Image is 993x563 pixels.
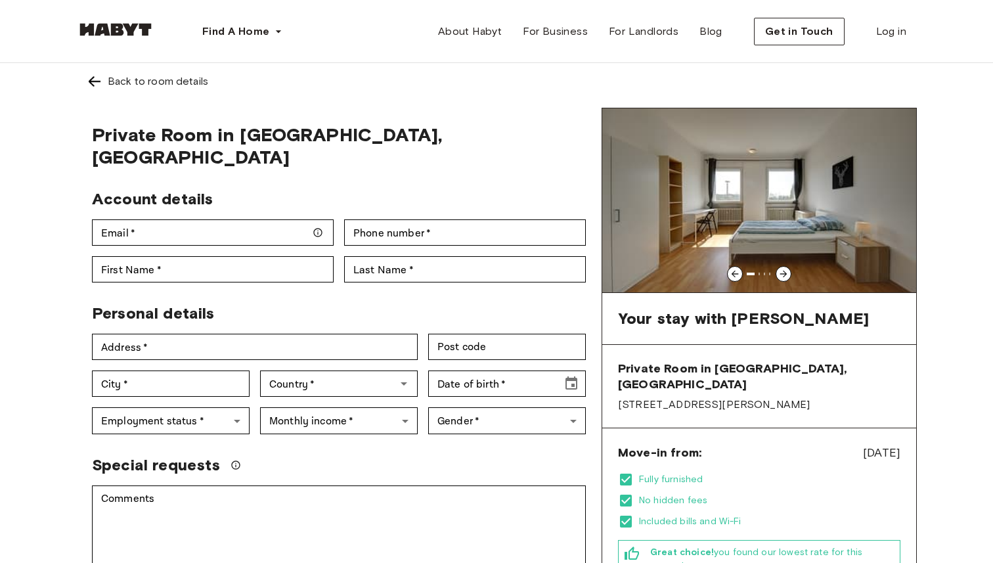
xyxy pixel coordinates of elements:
[428,334,586,360] div: Post code
[76,63,917,100] a: Left pointing arrowBack to room details
[92,371,250,397] div: City
[558,371,585,397] button: Choose date
[192,18,293,45] button: Find A Home
[395,374,413,393] button: Open
[765,24,833,39] span: Get in Touch
[92,124,586,168] span: Private Room in [GEOGRAPHIC_DATA], [GEOGRAPHIC_DATA]
[438,24,502,39] span: About Habyt
[618,309,869,328] span: Your stay with [PERSON_NAME]
[512,18,598,45] a: For Business
[699,24,722,39] span: Blog
[618,361,900,392] span: Private Room in [GEOGRAPHIC_DATA], [GEOGRAPHIC_DATA]
[87,74,102,89] img: Left pointing arrow
[92,334,418,360] div: Address
[428,18,512,45] a: About Habyt
[523,24,588,39] span: For Business
[650,547,714,558] b: Great choice!
[313,227,323,238] svg: Make sure your email is correct — we'll send your booking details there.
[108,74,208,89] div: Back to room details
[598,18,689,45] a: For Landlords
[639,494,900,507] span: No hidden fees
[602,108,916,292] img: Image of the room
[92,455,220,475] span: Special requests
[639,515,900,528] span: Included bills and Wi-Fi
[202,24,269,39] span: Find A Home
[618,445,701,461] span: Move-in from:
[618,397,900,412] span: [STREET_ADDRESS][PERSON_NAME]
[92,219,334,246] div: Email
[92,189,213,208] span: Account details
[344,256,586,282] div: Last Name
[344,219,586,246] div: Phone number
[92,256,334,282] div: First Name
[863,444,900,461] span: [DATE]
[609,24,678,39] span: For Landlords
[639,473,900,486] span: Fully furnished
[231,460,241,470] svg: We'll do our best to accommodate your request, but please note we can't guarantee it will be poss...
[92,304,214,323] span: Personal details
[689,18,733,45] a: Blog
[76,23,155,36] img: Habyt
[754,18,845,45] button: Get in Touch
[876,24,906,39] span: Log in
[866,18,917,45] a: Log in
